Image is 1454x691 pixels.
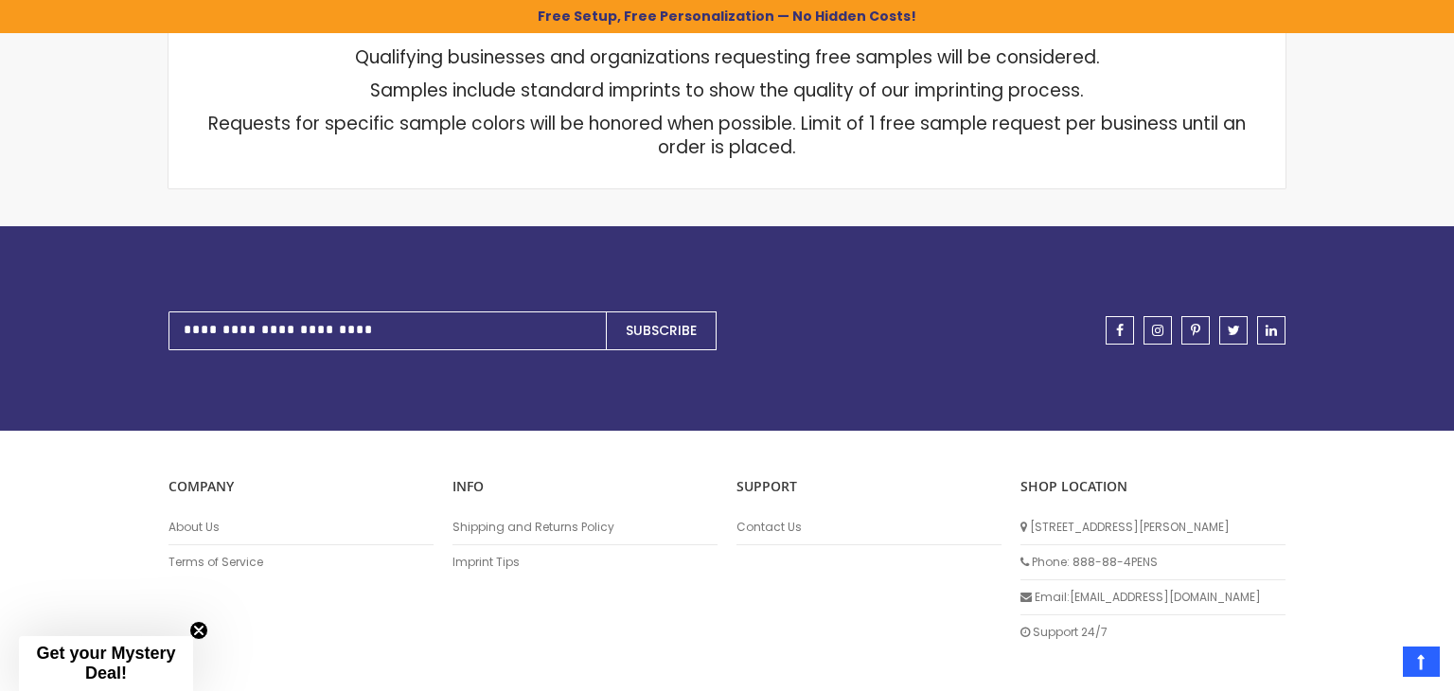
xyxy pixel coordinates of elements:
span: twitter [1228,324,1240,337]
p: COMPANY [168,478,434,496]
span: Samples include standard imprints to show the quality of our imprinting process. [370,78,1084,103]
li: Support 24/7 [1020,615,1286,649]
a: twitter [1219,316,1248,345]
a: Imprint Tips [452,555,718,570]
a: About Us [168,520,434,535]
p: Support [736,478,1002,496]
div: Get your Mystery Deal!Close teaser [19,636,193,691]
button: Close teaser [189,621,208,640]
button: Subscribe [606,311,717,350]
p: INFO [452,478,718,496]
iframe: Google Customer Reviews [1298,640,1454,691]
a: Terms of Service [168,555,434,570]
a: Contact Us [736,520,1002,535]
a: pinterest [1181,316,1210,345]
a: instagram [1144,316,1172,345]
span: Subscribe [626,321,697,340]
span: linkedin [1266,324,1277,337]
span: Requests for specific sample colors will be honored when possible. Limit of 1 free sample request... [208,111,1246,160]
span: Qualifying businesses and organizations requesting free samples will be considered. [355,44,1100,70]
span: pinterest [1191,324,1200,337]
p: SHOP LOCATION [1020,478,1286,496]
a: Shipping and Returns Policy [452,520,718,535]
li: [STREET_ADDRESS][PERSON_NAME] [1020,510,1286,545]
span: instagram [1152,324,1163,337]
span: Get your Mystery Deal! [36,644,175,682]
li: Email: [EMAIL_ADDRESS][DOMAIN_NAME] [1020,580,1286,615]
span: facebook [1116,324,1124,337]
li: Phone: 888-88-4PENS [1020,545,1286,580]
a: linkedin [1257,316,1286,345]
a: facebook [1106,316,1134,345]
